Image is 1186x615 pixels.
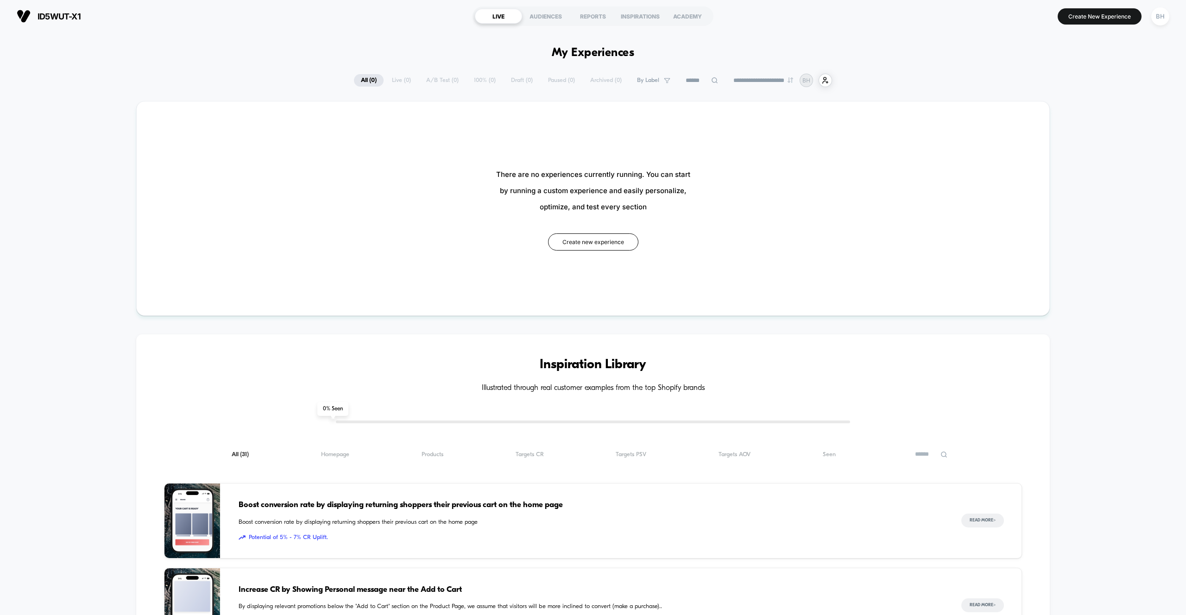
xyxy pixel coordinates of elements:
[232,451,249,458] span: All
[548,233,638,251] button: Create new experience
[552,46,635,60] h1: My Experiences
[164,384,1022,393] h4: Illustrated through real customer examples from the top Shopify brands
[516,451,544,458] span: Targets CR
[38,12,81,21] span: id5wut-x1
[1151,7,1169,25] div: BH
[522,9,569,24] div: AUDIENCES
[239,533,942,542] span: Potential of 5% - 7% CR Uplift.
[14,9,83,24] button: id5wut-x1
[496,166,690,215] span: There are no experiences currently running. You can start by running a custom experience and easi...
[637,77,659,84] span: By Label
[164,358,1022,372] h3: Inspiration Library
[802,77,810,84] p: BH
[1058,8,1142,25] button: Create New Experience
[354,74,384,87] span: All ( 0 )
[617,9,664,24] div: INSPIRATIONS
[317,402,348,416] span: 0 % Seen
[239,499,942,511] span: Boost conversion rate by displaying returning shoppers their previous cart on the home page
[422,451,443,458] span: Products
[321,451,349,458] span: Homepage
[475,9,522,24] div: LIVE
[823,451,836,458] span: Seen
[664,9,711,24] div: ACADEMY
[616,451,646,458] span: Targets PSV
[239,518,942,527] span: Boost conversion rate by displaying returning shoppers their previous cart on the home page
[569,9,617,24] div: REPORTS
[961,598,1004,612] button: Read More>
[1148,7,1172,26] button: BH
[239,584,942,596] span: Increase CR by Showing Personal message near the Add to Cart
[719,451,751,458] span: Targets AOV
[788,77,793,83] img: end
[961,514,1004,527] button: Read More>
[164,483,220,558] img: Boost conversion rate by displaying returning shoppers their previous cart on the home page
[239,602,942,611] span: By displaying relevant promotions below the "Add to Cart" section on the Product Page, we assume ...
[240,452,249,458] span: ( 31 )
[17,9,31,23] img: Visually logo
